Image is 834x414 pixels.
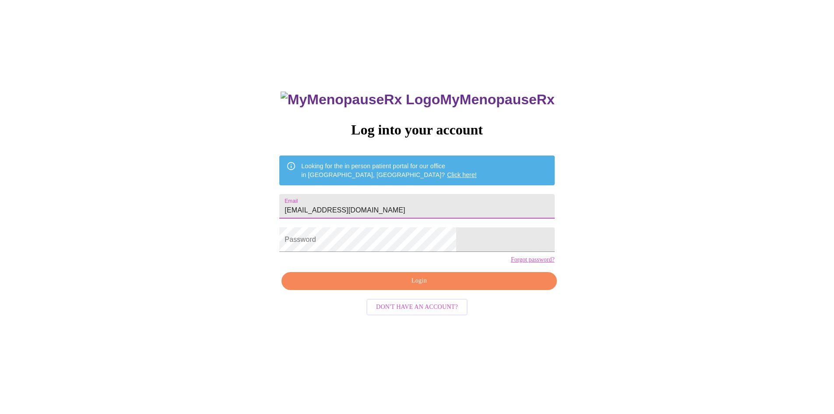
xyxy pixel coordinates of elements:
span: Login [292,276,546,287]
h3: MyMenopauseRx [281,92,555,108]
h3: Log into your account [279,122,554,138]
a: Click here! [447,171,477,178]
button: Don't have an account? [366,299,468,316]
a: Don't have an account? [364,302,470,310]
button: Login [282,272,556,290]
div: Looking for the in person patient portal for our office in [GEOGRAPHIC_DATA], [GEOGRAPHIC_DATA]? [301,158,477,183]
span: Don't have an account? [376,302,458,313]
img: MyMenopauseRx Logo [281,92,440,108]
a: Forgot password? [511,256,555,263]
